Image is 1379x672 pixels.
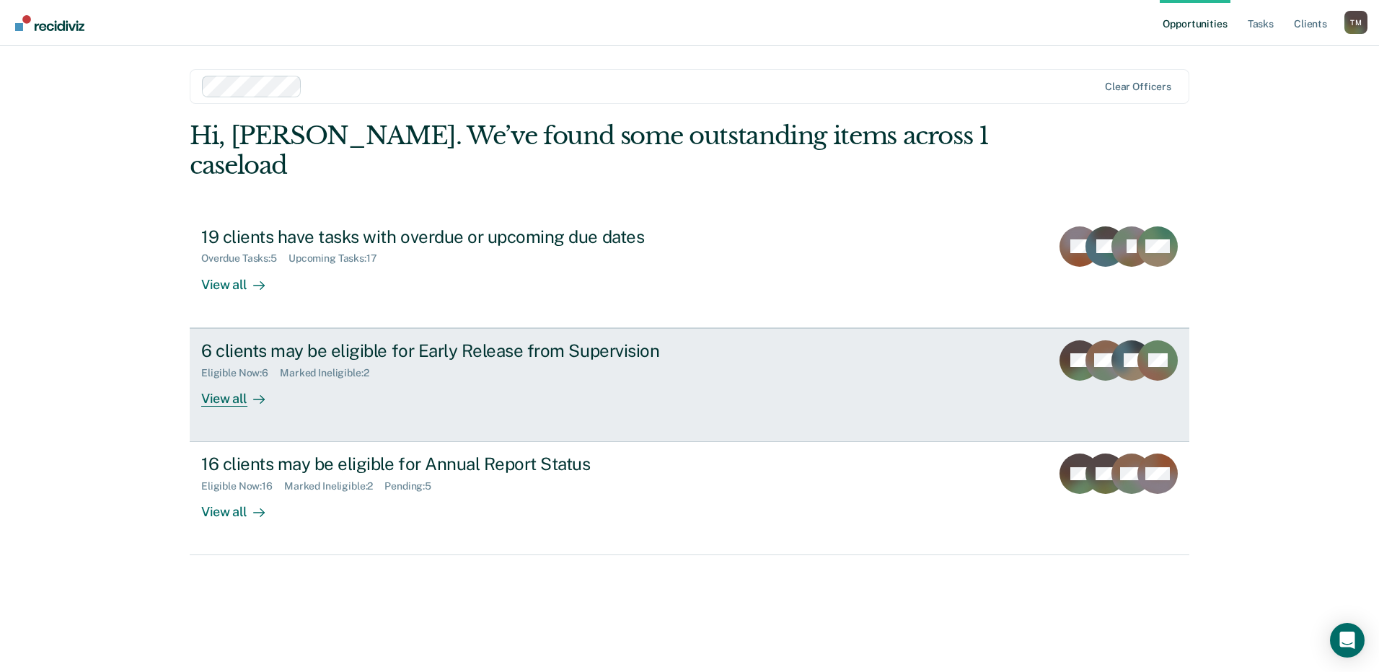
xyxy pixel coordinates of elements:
div: Clear officers [1105,81,1171,93]
a: 16 clients may be eligible for Annual Report StatusEligible Now:16Marked Ineligible:2Pending:5Vie... [190,442,1189,555]
div: T M [1344,11,1367,34]
a: 6 clients may be eligible for Early Release from SupervisionEligible Now:6Marked Ineligible:2View... [190,328,1189,442]
div: Upcoming Tasks : 17 [288,252,389,265]
div: View all [201,492,282,521]
div: View all [201,265,282,293]
div: Open Intercom Messenger [1330,623,1365,658]
div: 16 clients may be eligible for Annual Report Status [201,454,708,474]
button: Profile dropdown button [1344,11,1367,34]
div: Hi, [PERSON_NAME]. We’ve found some outstanding items across 1 caseload [190,121,990,180]
div: Marked Ineligible : 2 [284,480,384,492]
a: 19 clients have tasks with overdue or upcoming due datesOverdue Tasks:5Upcoming Tasks:17View all [190,215,1189,328]
div: 6 clients may be eligible for Early Release from Supervision [201,340,708,361]
div: Overdue Tasks : 5 [201,252,288,265]
div: Eligible Now : 6 [201,367,280,379]
img: Recidiviz [15,15,84,31]
div: Pending : 5 [384,480,443,492]
div: 19 clients have tasks with overdue or upcoming due dates [201,226,708,247]
div: View all [201,379,282,407]
div: Eligible Now : 16 [201,480,284,492]
div: Marked Ineligible : 2 [280,367,380,379]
